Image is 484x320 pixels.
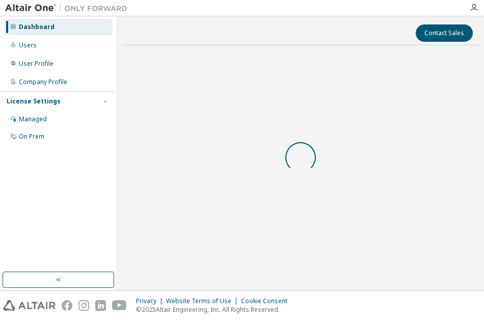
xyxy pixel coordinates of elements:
div: License Settings [7,97,61,105]
div: Company Profile [19,78,67,86]
div: Cookie Consent [241,297,293,305]
img: altair_logo.svg [3,300,56,311]
div: Privacy [136,297,166,305]
img: Altair One [5,3,132,13]
div: Dashboard [19,23,55,31]
div: On Prem [19,132,44,141]
img: linkedin.svg [95,300,106,311]
p: © 2025 Altair Engineering, Inc. All Rights Reserved. [136,305,293,314]
img: instagram.svg [78,300,89,311]
div: Managed [19,115,47,123]
div: User Profile [19,60,53,68]
img: youtube.svg [112,300,127,311]
button: Contact Sales [416,24,473,42]
img: facebook.svg [62,300,72,311]
div: Website Terms of Use [166,297,241,305]
div: Users [19,41,37,49]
